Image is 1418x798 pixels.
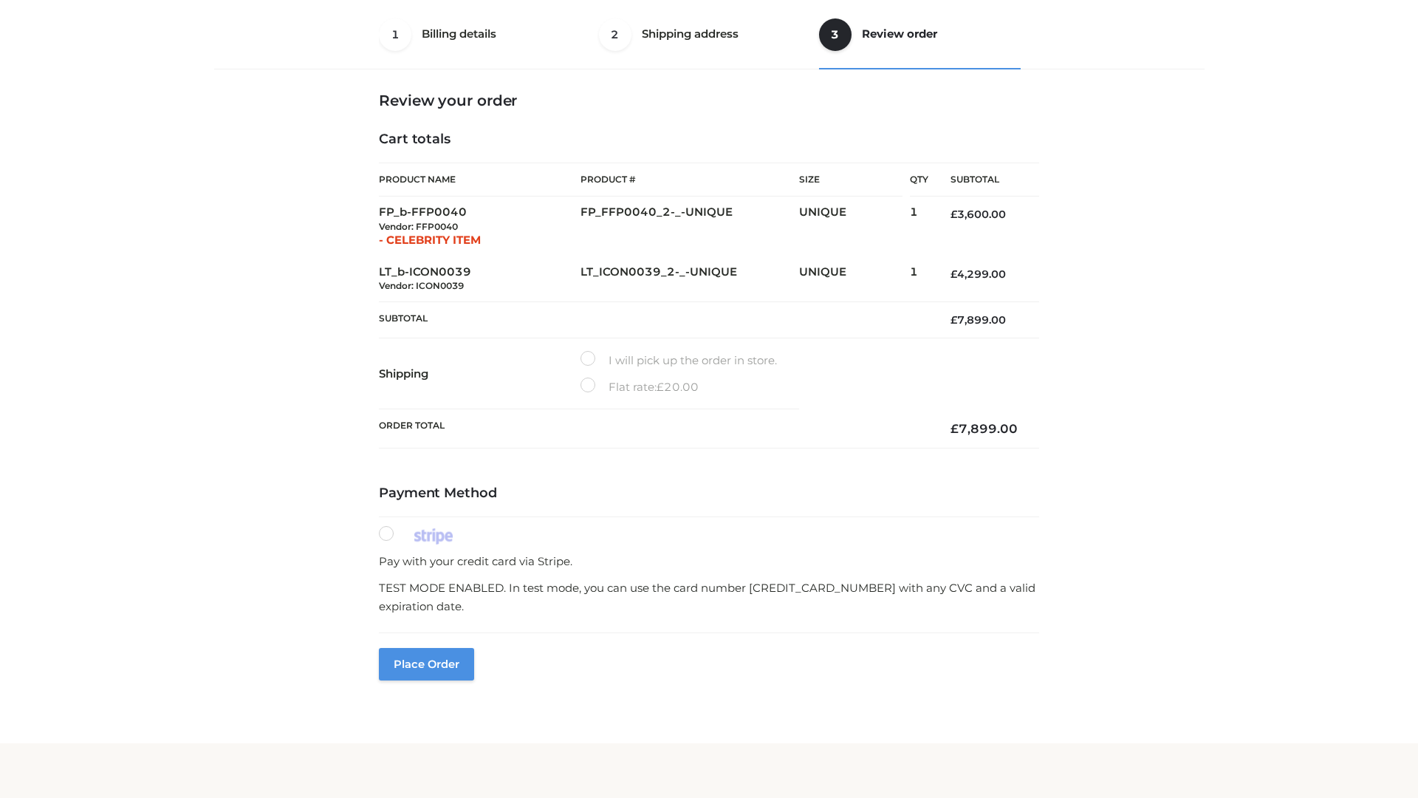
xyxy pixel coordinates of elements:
h4: Cart totals [379,132,1039,148]
span: £ [951,267,957,281]
small: Vendor: ICON0039 [379,280,464,291]
th: Subtotal [379,302,928,338]
th: Product # [580,163,799,197]
th: Shipping [379,338,580,409]
td: UNIQUE [799,256,910,302]
span: - CELEBRITY ITEM [379,233,481,247]
bdi: 20.00 [657,380,699,394]
bdi: 7,899.00 [951,313,1006,327]
p: TEST MODE ENABLED. In test mode, you can use the card number [CREDIT_CARD_NUMBER] with any CVC an... [379,579,1039,616]
span: £ [951,208,957,221]
label: Flat rate: [580,378,699,397]
span: £ [657,380,664,394]
p: Pay with your credit card via Stripe. [379,552,1039,571]
h4: Payment Method [379,485,1039,502]
td: LT_b-ICON0039 [379,256,580,302]
td: LT_ICON0039_2-_-UNIQUE [580,256,799,302]
bdi: 4,299.00 [951,267,1006,281]
span: £ [951,313,957,327]
th: Subtotal [928,163,1039,197]
td: FP_FFP0040_2-_-UNIQUE [580,197,799,256]
th: Size [799,163,902,197]
bdi: 7,899.00 [951,421,1018,436]
small: Vendor: FFP0040 [379,221,458,232]
th: Product Name [379,163,580,197]
td: 1 [910,256,928,302]
td: FP_b-FFP0040 [379,197,580,256]
label: I will pick up the order in store. [580,351,777,370]
span: £ [951,421,959,436]
td: 1 [910,197,928,256]
h3: Review your order [379,92,1039,109]
td: UNIQUE [799,197,910,256]
bdi: 3,600.00 [951,208,1006,221]
th: Order Total [379,409,928,449]
th: Qty [910,163,928,197]
button: Place order [379,648,474,681]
